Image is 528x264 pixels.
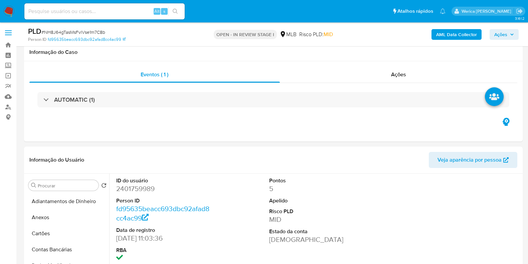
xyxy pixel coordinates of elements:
span: Veja aparência por pessoa [437,152,502,168]
span: Atalhos rápidos [397,8,433,15]
span: Alt [154,8,160,14]
dt: RBA [116,247,212,254]
dt: Estado da conta [269,228,365,235]
input: Procurar [38,183,96,189]
div: AUTOMATIC (1) [37,92,509,107]
button: Ações [490,29,519,40]
div: MLB [280,31,297,38]
span: Eventos ( 1 ) [141,71,168,78]
button: Procurar [31,183,36,188]
h1: Informação do Usuário [29,157,84,163]
span: Ações [494,29,507,40]
button: Cartões [26,226,109,242]
dd: 2401759989 [116,184,212,193]
dd: MID [269,215,365,224]
h3: AUTOMATIC (1) [54,96,95,103]
button: Adiantamentos de Dinheiro [26,193,109,209]
dt: Person ID [116,197,212,204]
b: Person ID [28,36,46,42]
dd: [DEMOGRAPHIC_DATA] [269,235,365,244]
a: Sair [516,8,523,15]
dt: Apelido [269,197,365,204]
button: AML Data Collector [431,29,482,40]
b: AML Data Collector [436,29,477,40]
dt: Pontos [269,177,365,184]
a: Notificações [440,8,446,14]
span: MID [324,30,333,38]
dt: Data de registro [116,227,212,234]
dt: Risco PLD [269,208,365,215]
b: PLD [28,26,41,36]
p: OPEN - IN REVIEW STAGE I [214,30,277,39]
button: Anexos [26,209,109,226]
dd: 5 [269,184,365,193]
a: fd95635beacc693dbc92afad8cc4ac99 [48,36,126,42]
button: Veja aparência por pessoa [429,152,517,168]
button: search-icon [168,7,182,16]
span: Risco PLD: [299,31,333,38]
p: werica.jgaldencio@mercadolivre.com [462,8,514,14]
span: # NH8J64gTasMsFvlVse1m7C8b [41,29,105,35]
button: Retornar ao pedido padrão [101,183,107,190]
dt: ID do usuário [116,177,212,184]
button: Contas Bancárias [26,242,109,258]
input: Pesquise usuários ou casos... [24,7,185,16]
h1: Informação do Caso [29,49,517,56]
dd: [DATE] 11:03:36 [116,234,212,243]
span: s [163,8,165,14]
span: Ações [391,71,406,78]
a: fd95635beacc693dbc92afad8cc4ac99 [116,204,209,223]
